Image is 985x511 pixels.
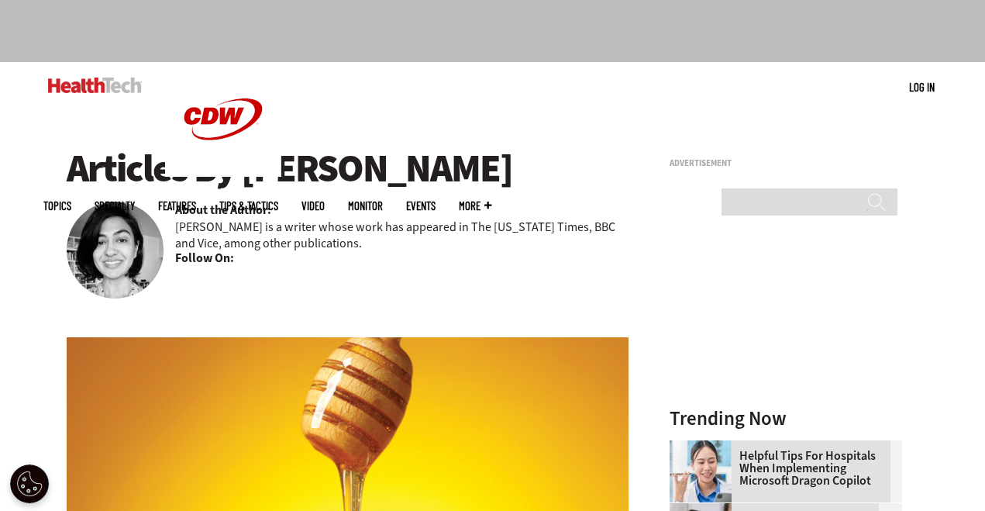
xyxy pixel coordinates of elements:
span: More [459,200,491,212]
a: Events [406,200,436,212]
a: Log in [909,80,935,94]
div: Cookie Settings [10,464,49,503]
h3: Trending Now [670,409,902,428]
a: CDW [165,164,281,181]
b: Follow On: [175,250,234,267]
a: Helpful Tips for Hospitals When Implementing Microsoft Dragon Copilot [670,450,893,487]
div: User menu [909,79,935,95]
a: Doctor using phone to dictate to tablet [670,440,739,453]
img: Home [48,78,142,93]
img: Suchi Rudra [67,202,164,299]
p: [PERSON_NAME] is a writer whose work has appeared in The [US_STATE] Times, BBC and Vice, among ot... [175,219,629,251]
img: Doctor using phone to dictate to tablet [670,440,732,502]
a: Features [158,200,196,212]
a: MonITor [348,200,383,212]
a: Tips & Tactics [219,200,278,212]
span: Specialty [95,200,135,212]
iframe: advertisement [670,174,902,368]
img: Home [165,62,281,177]
a: Video [301,200,325,212]
button: Open Preferences [10,464,49,503]
span: Topics [43,200,71,212]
